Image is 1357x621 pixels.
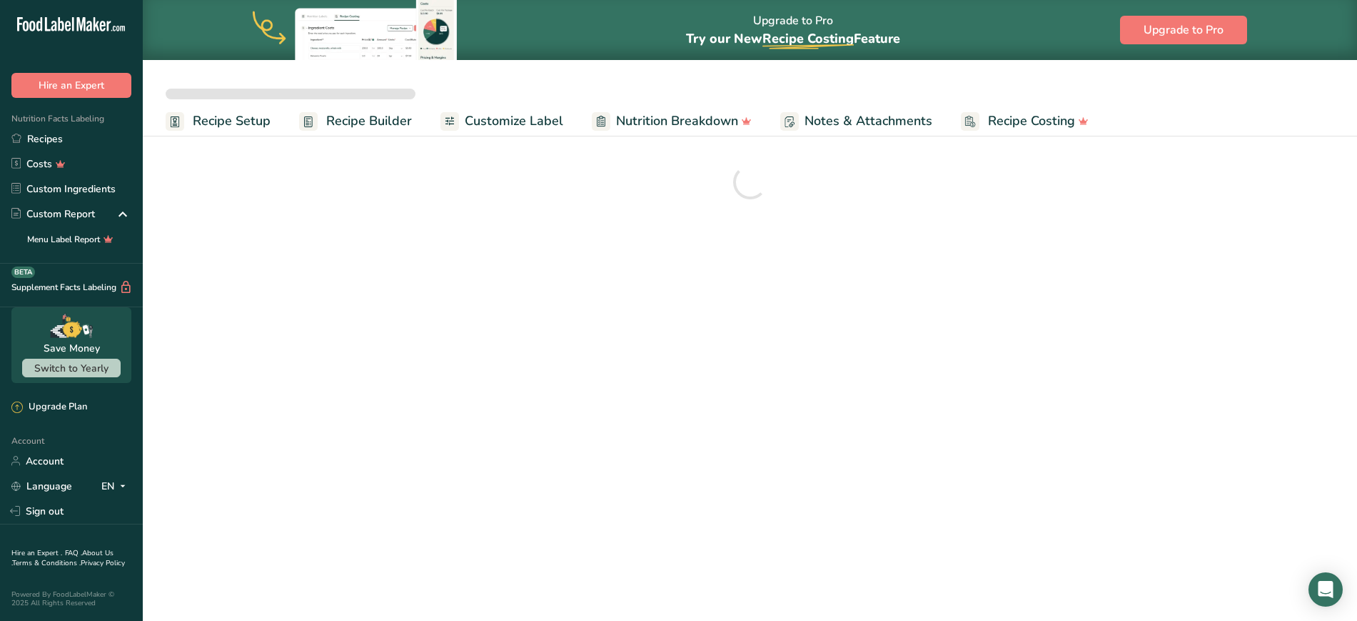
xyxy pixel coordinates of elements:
[101,477,131,495] div: EN
[11,590,131,607] div: Powered By FoodLabelMaker © 2025 All Rights Reserved
[988,111,1075,131] span: Recipe Costing
[166,105,271,137] a: Recipe Setup
[11,207,95,222] div: Custom Report
[804,111,932,131] span: Notes & Attachments
[780,105,932,137] a: Notes & Attachments
[686,30,900,47] span: Try our New Feature
[12,558,81,568] a: Terms & Conditions .
[762,30,854,47] span: Recipe Costing
[299,105,412,137] a: Recipe Builder
[11,548,113,568] a: About Us .
[465,111,563,131] span: Customize Label
[961,105,1089,137] a: Recipe Costing
[11,400,87,414] div: Upgrade Plan
[1120,16,1247,44] button: Upgrade to Pro
[11,548,62,558] a: Hire an Expert .
[11,474,72,499] a: Language
[326,111,412,131] span: Recipe Builder
[22,359,121,377] button: Switch to Yearly
[686,1,900,60] div: Upgrade to Pro
[65,548,82,558] a: FAQ .
[592,105,752,137] a: Nutrition Breakdown
[34,362,109,375] span: Switch to Yearly
[616,111,738,131] span: Nutrition Breakdown
[193,111,271,131] span: Recipe Setup
[11,267,35,278] div: BETA
[440,105,563,137] a: Customize Label
[1144,21,1224,39] span: Upgrade to Pro
[1308,572,1343,607] div: Open Intercom Messenger
[81,558,125,568] a: Privacy Policy
[11,73,131,98] button: Hire an Expert
[44,341,100,356] div: Save Money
